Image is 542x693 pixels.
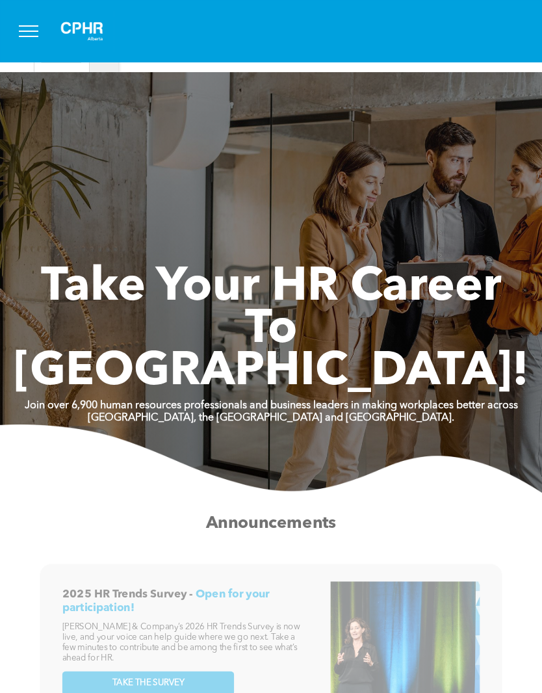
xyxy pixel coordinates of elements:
[62,589,193,600] span: 2025 HR Trends Survey -
[206,515,337,532] span: Announcements
[12,14,45,48] button: menu
[62,589,270,614] span: Open for your participation!
[112,678,185,688] span: TAKE THE SURVEY
[88,413,454,423] strong: [GEOGRAPHIC_DATA], the [GEOGRAPHIC_DATA] and [GEOGRAPHIC_DATA].
[41,265,502,311] span: Take Your HR Career
[49,10,114,52] img: A white background with a few lines on it
[62,622,300,662] span: [PERSON_NAME] & Company’s 2026 HR Trends Survey is now live, and your voice can help guide where ...
[14,307,529,396] span: To [GEOGRAPHIC_DATA]!
[25,400,518,411] strong: Join over 6,900 human resources professionals and business leaders in making workplaces better ac...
